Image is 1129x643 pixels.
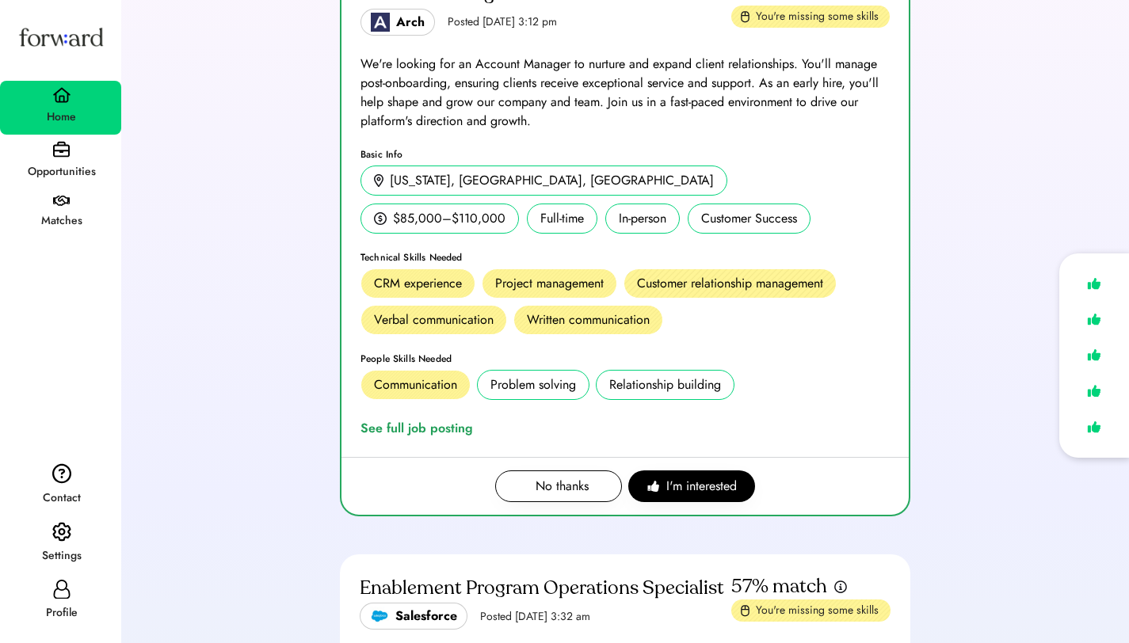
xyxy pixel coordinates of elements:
[52,87,71,103] img: home.svg
[495,274,604,293] div: Project management
[2,546,121,565] div: Settings
[374,211,387,226] img: money.svg
[360,55,890,131] div: We're looking for an Account Manager to nurture and expand client relationships. You'll manage po...
[637,274,823,293] div: Customer relationship management
[666,477,737,496] span: I'm interested
[360,253,890,262] div: Technical Skills Needed
[628,470,755,502] button: I'm interested
[52,522,71,542] img: settings.svg
[2,211,121,230] div: Matches
[1083,344,1105,367] img: like.svg
[374,174,383,188] img: location.svg
[2,603,121,622] div: Profile
[374,310,494,329] div: Verbal communication
[605,204,680,234] div: In-person
[371,13,390,32] img: Logo_Blue_1.png
[370,607,389,626] img: salesforce_logo.jpeg
[2,162,121,181] div: Opportunities
[1083,379,1105,402] img: like.svg
[833,580,848,595] img: info.svg
[741,10,749,23] img: missing-skills.svg
[360,576,724,601] div: Enablement Program Operations Specialist
[396,13,425,32] div: Arch
[360,354,890,363] div: People Skills Needed
[731,574,827,599] div: 57% match
[360,150,890,159] div: Basic Info
[1083,272,1105,295] img: like.svg
[480,609,590,625] div: Posted [DATE] 3:32 am
[490,375,576,394] div: Problem solving
[374,375,457,394] div: Communication
[52,463,71,484] img: contact.svg
[393,209,505,228] div: $85,000–$110,000
[2,489,121,508] div: Contact
[756,9,880,25] div: You're missing some skills
[688,204,811,234] div: Customer Success
[395,607,457,626] div: Salesforce
[536,477,589,495] span: No thanks
[1083,416,1105,439] img: like.svg
[53,141,70,158] img: briefcase.svg
[495,470,622,502] button: No thanks
[741,604,749,617] img: missing-skills.svg
[360,419,479,438] a: See full job posting
[609,375,721,394] div: Relationship building
[53,196,70,207] img: handshake.svg
[16,13,106,61] img: Forward logo
[390,171,714,190] div: [US_STATE], [GEOGRAPHIC_DATA], [GEOGRAPHIC_DATA]
[527,204,597,234] div: Full-time
[527,310,650,329] div: Written communication
[1083,308,1105,331] img: like.svg
[2,108,121,127] div: Home
[448,14,557,30] div: Posted [DATE] 3:12 pm
[756,603,881,618] div: You're missing some skills
[374,274,462,293] div: CRM experience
